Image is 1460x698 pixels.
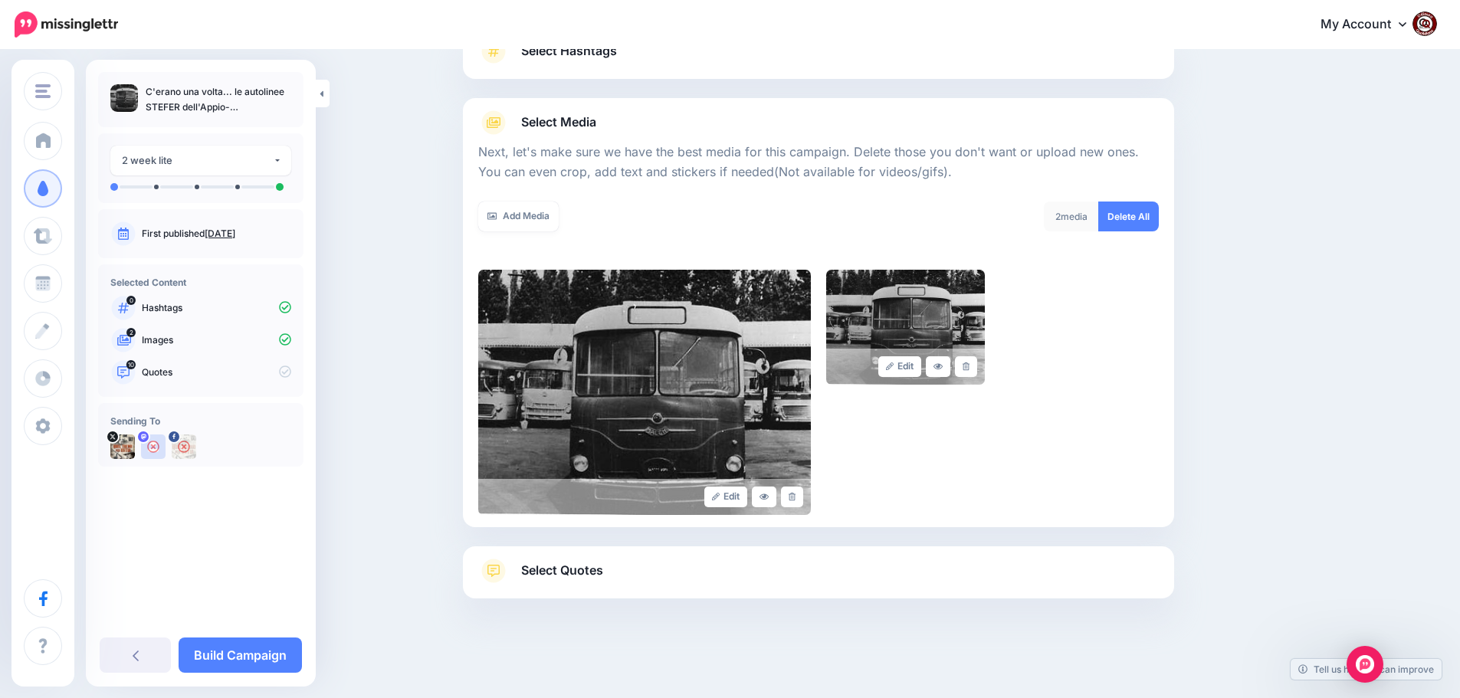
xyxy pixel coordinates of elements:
span: 10 [126,360,136,369]
p: Images [142,333,291,347]
img: 463453305_2684324355074873_6393692129472495966_n-bsa154739.jpg [172,434,196,459]
a: Select Media [478,110,1159,135]
div: 2 week lite [122,152,273,169]
img: Missinglettr [15,11,118,38]
a: Select Hashtags [478,39,1159,79]
div: Select Media [478,135,1159,515]
span: Select Media [521,112,596,133]
div: media [1044,202,1099,231]
a: Edit [878,356,922,377]
div: Open Intercom Messenger [1347,646,1383,683]
a: Tell us how we can improve [1291,659,1442,680]
span: Select Quotes [521,560,603,581]
img: b2fd5d731b118fa11bb3f4eaa9ee9d9e_thumb.jpg [110,84,138,112]
a: Add Media [478,202,559,231]
img: uTTNWBrh-84924.jpeg [110,434,135,459]
span: 2 [126,328,136,337]
a: Delete All [1098,202,1159,231]
h4: Selected Content [110,277,291,288]
p: Next, let's make sure we have the best media for this campaign. Delete those you don't want or up... [478,143,1159,182]
p: Hashtags [142,301,291,315]
a: [DATE] [205,228,235,239]
span: 2 [1055,211,1061,222]
button: 2 week lite [110,146,291,175]
p: C'erano una volta... le autolinee STEFER dell'Appio-[GEOGRAPHIC_DATA] [146,84,291,115]
a: Select Quotes [478,559,1159,598]
a: Edit [704,487,748,507]
img: user_default_image.png [141,434,166,459]
span: Select Hashtags [521,41,617,61]
a: My Account [1305,6,1437,44]
h4: Sending To [110,415,291,427]
span: 0 [126,296,136,305]
img: f28a50e416127a8fc1d7247d0f85251e_large.jpg [826,270,985,385]
p: Quotes [142,365,291,379]
img: b2fd5d731b118fa11bb3f4eaa9ee9d9e_large.jpg [478,270,811,515]
img: menu.png [35,84,51,98]
p: First published [142,227,291,241]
